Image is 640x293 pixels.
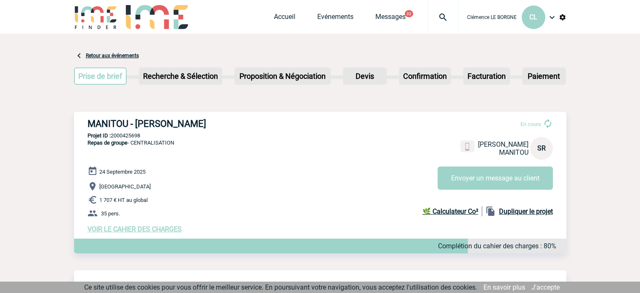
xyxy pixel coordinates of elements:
span: CL [529,13,537,21]
span: [GEOGRAPHIC_DATA] [99,183,151,190]
img: file_copy-black-24dp.png [486,206,496,216]
p: Prise de brief [75,68,126,84]
span: - CENTRALISATION [88,140,174,146]
p: Paiement [523,68,565,84]
p: Proposition & Négociation [235,68,330,84]
span: En cours [520,121,541,127]
span: Ce site utilise des cookies pour vous offrir le meilleur service. En poursuivant votre navigation... [84,283,477,291]
a: Accueil [274,13,295,24]
p: Devis [344,68,386,84]
span: SR [537,144,546,152]
a: Messages [375,13,406,24]
a: VOIR LE CAHIER DES CHARGES [88,225,182,233]
img: portable.png [464,143,471,151]
h3: MANITOU - [PERSON_NAME] [88,118,340,129]
span: 35 pers. [101,210,120,217]
span: Repas de groupe [88,140,127,146]
span: Clémence LE BORGNE [467,14,517,20]
button: 32 [405,10,413,17]
a: J'accepte [531,283,560,291]
b: Dupliquer le projet [499,207,553,215]
span: [PERSON_NAME] [478,140,528,148]
p: Facturation [464,68,509,84]
p: Recherche & Sélection [140,68,221,84]
span: MANITOU [499,148,528,156]
span: 24 Septembre 2025 [99,169,146,175]
p: 2000425698 [74,132,566,139]
a: En savoir plus [483,283,525,291]
a: Retour aux événements [86,53,139,59]
b: 🌿 Calculateur Co² [422,207,478,215]
p: Confirmation [400,68,450,84]
a: 🌿 Calculateur Co² [422,206,482,216]
img: IME-Finder [74,5,118,29]
button: Envoyer un message au client [438,167,553,190]
b: Projet ID : [88,132,111,139]
a: Evénements [317,13,353,24]
span: 1 707 € HT au global [99,197,148,203]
